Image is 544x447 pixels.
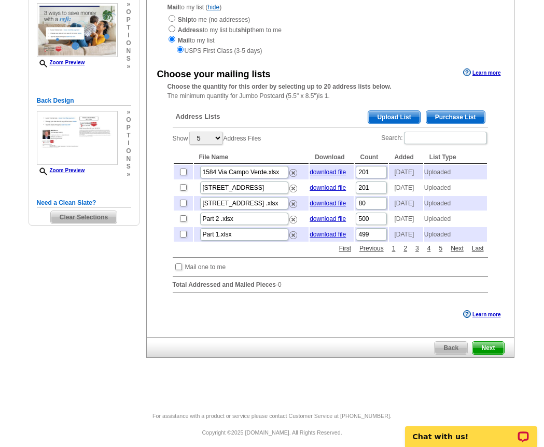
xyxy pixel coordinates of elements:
div: The minimum quantity for Jumbo Postcard (5.5" x 8.5")is 1. [147,82,514,101]
span: » [126,1,131,8]
span: s [126,55,131,63]
div: Choose your mailing lists [157,67,271,81]
div: to my list ( ) [147,3,514,55]
a: Next [448,244,466,253]
td: [DATE] [389,165,423,179]
span: Next [472,342,504,354]
a: hide [208,4,220,11]
strong: ship [238,26,250,34]
strong: Total Addressed and Mailed Pieces [173,281,276,288]
img: delete.png [289,200,297,208]
span: n [126,47,131,55]
span: i [126,139,131,147]
iframe: LiveChat chat widget [398,414,544,447]
a: First [337,244,354,253]
td: Uploaded [424,227,487,242]
span: n [126,155,131,163]
td: Uploaded [424,180,487,195]
a: download file [310,169,346,176]
h5: Back Design [37,96,131,106]
div: USPS First Class (3-5 days) [168,45,493,55]
span: Address Lists [176,112,220,121]
td: Uploaded [424,212,487,226]
div: to me (no addresses) to my list but them to me to my list [168,14,493,55]
img: small-thumb.jpg [37,3,118,57]
img: delete.png [289,231,297,239]
input: Search: [404,132,487,144]
span: p [126,124,131,132]
span: Upload List [368,111,420,123]
a: download file [310,215,346,222]
span: 0 [278,281,282,288]
td: [DATE] [389,227,423,242]
td: [DATE] [389,212,423,226]
a: 3 [413,244,422,253]
span: Clear Selections [51,211,117,223]
span: » [126,108,131,116]
a: download file [310,231,346,238]
a: download file [310,184,346,191]
a: Back [434,341,468,355]
label: Search: [381,131,487,145]
a: 1 [389,244,398,253]
a: 2 [401,244,410,253]
strong: Ship [178,16,191,23]
span: s [126,163,131,171]
a: download file [310,200,346,207]
img: small-thumb.jpg [37,111,118,165]
span: » [126,63,131,71]
a: Learn more [463,68,500,77]
div: - [168,103,493,301]
a: Last [469,244,486,253]
a: Remove this list [289,167,297,174]
a: Zoom Preview [37,167,85,173]
a: 4 [425,244,434,253]
span: o [126,147,131,155]
h5: Need a Clean Slate? [37,198,131,208]
th: Download [310,151,354,164]
span: i [126,32,131,39]
td: Mail one to me [185,262,227,272]
strong: Mail [178,37,190,44]
td: Uploaded [424,165,487,179]
strong: Address [178,26,203,34]
span: Purchase List [426,111,485,123]
th: List Type [424,151,487,164]
a: Remove this list [289,214,297,221]
img: delete.png [289,216,297,223]
span: o [126,8,131,16]
span: o [126,116,131,124]
a: Remove this list [289,229,297,236]
th: Count [355,151,388,164]
img: delete.png [289,169,297,177]
th: Added [389,151,423,164]
a: Zoom Preview [37,60,85,65]
span: » [126,171,131,178]
span: t [126,132,131,139]
td: [DATE] [389,180,423,195]
a: Remove this list [289,183,297,190]
span: t [126,24,131,32]
td: [DATE] [389,196,423,211]
strong: Mail [168,4,179,11]
label: Show Address Files [173,131,261,146]
a: Learn more [463,310,500,318]
span: o [126,39,131,47]
a: 5 [436,244,445,253]
span: Back [435,342,467,354]
a: Previous [357,244,386,253]
img: delete.png [289,185,297,192]
td: Uploaded [424,196,487,211]
strong: Choose the quantity for this order by selecting up to 20 address lists below. [168,83,392,90]
th: File Name [194,151,309,164]
span: p [126,16,131,24]
a: Remove this list [289,198,297,205]
select: ShowAddress Files [189,132,222,145]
